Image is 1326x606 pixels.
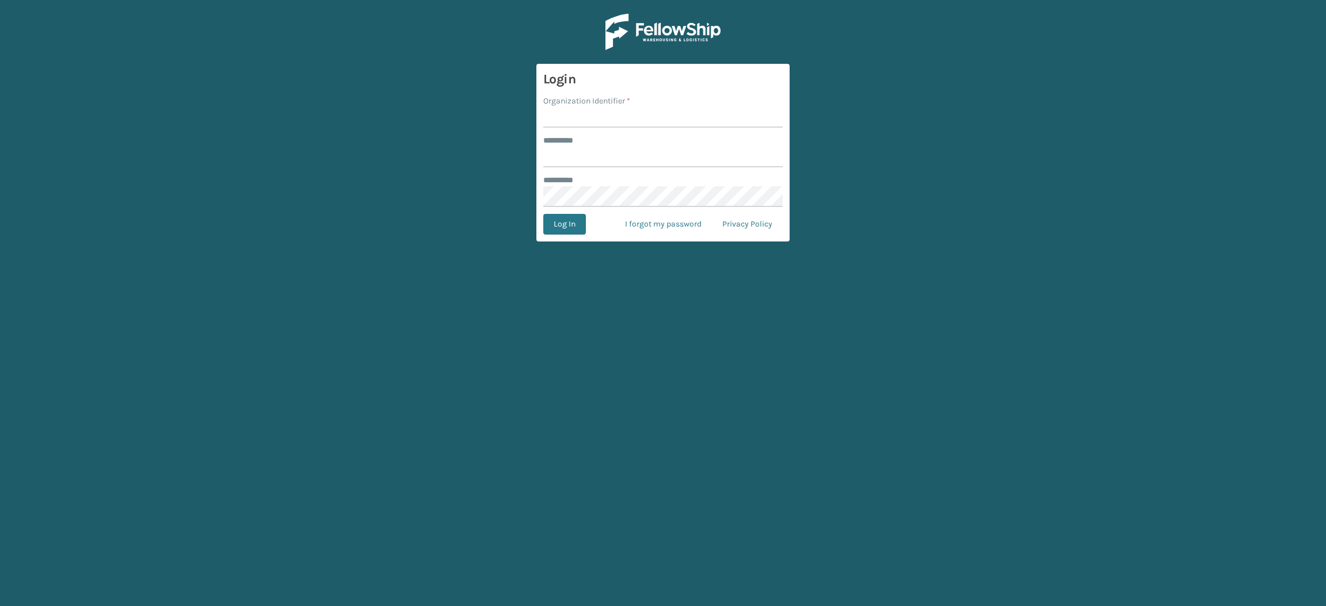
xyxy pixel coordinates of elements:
a: Privacy Policy [712,214,783,235]
img: Logo [605,14,721,50]
a: I forgot my password [615,214,712,235]
h3: Login [543,71,783,88]
label: Organization Identifier [543,95,630,107]
button: Log In [543,214,586,235]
